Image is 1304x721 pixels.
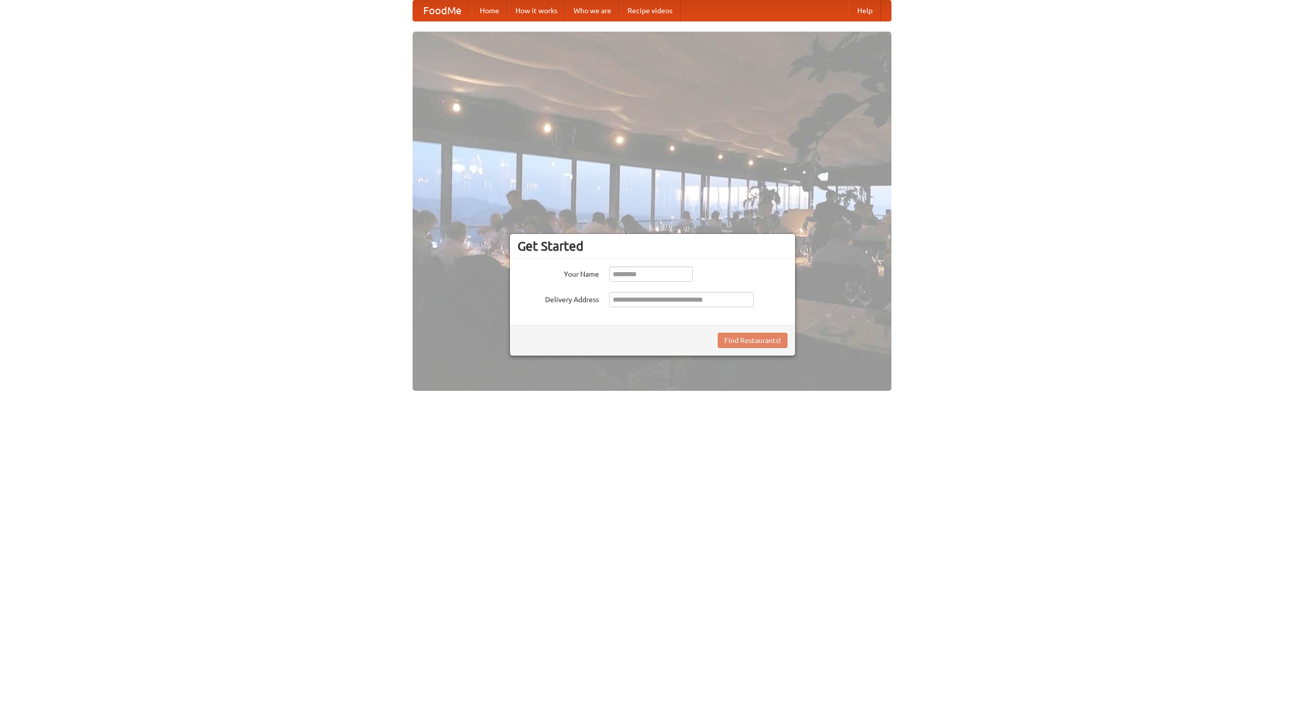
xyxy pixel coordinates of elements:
a: FoodMe [413,1,472,21]
label: Delivery Address [518,292,599,305]
a: Recipe videos [619,1,681,21]
button: Find Restaurants! [718,333,787,348]
a: Help [849,1,881,21]
h3: Get Started [518,238,787,254]
a: How it works [507,1,565,21]
a: Who we are [565,1,619,21]
label: Your Name [518,266,599,279]
a: Home [472,1,507,21]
